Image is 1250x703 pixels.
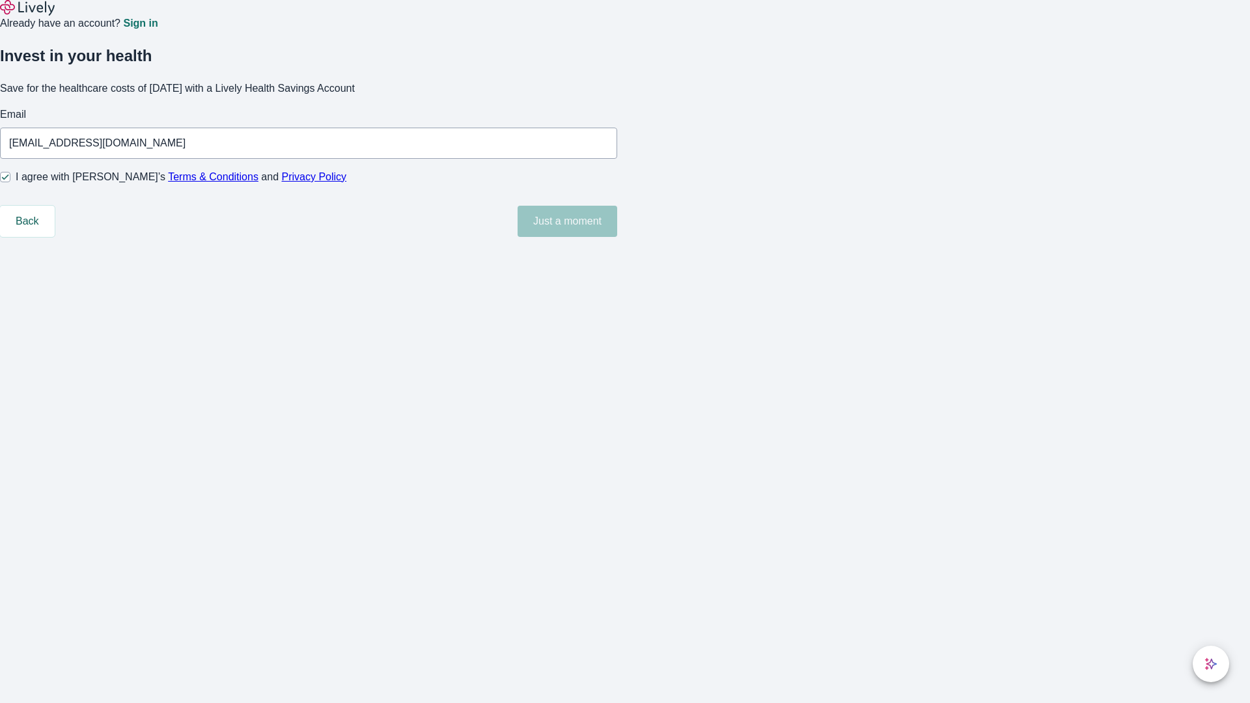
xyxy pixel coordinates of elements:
svg: Lively AI Assistant [1204,657,1217,670]
span: I agree with [PERSON_NAME]’s and [16,169,346,185]
a: Sign in [123,18,158,29]
a: Terms & Conditions [168,171,258,182]
button: chat [1193,646,1229,682]
a: Privacy Policy [282,171,347,182]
